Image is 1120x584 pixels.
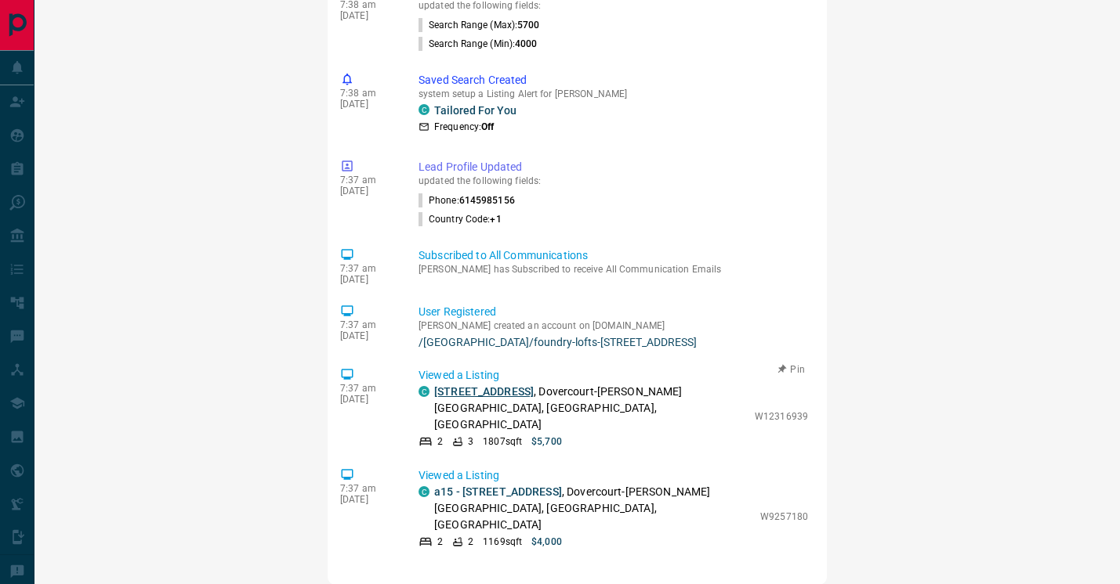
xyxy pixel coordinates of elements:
[459,195,515,206] span: 6145985156
[434,484,752,533] p: , Dovercourt-[PERSON_NAME][GEOGRAPHIC_DATA], [GEOGRAPHIC_DATA], [GEOGRAPHIC_DATA]
[481,121,494,132] strong: Off
[434,385,534,398] a: [STREET_ADDRESS]
[468,434,473,449] p: 3
[517,20,539,31] span: 5700
[340,383,395,394] p: 7:37 am
[769,362,814,377] button: Pin
[483,434,522,449] p: 1807 sqft
[419,159,808,175] p: Lead Profile Updated
[419,367,808,384] p: Viewed a Listing
[515,38,537,49] span: 4000
[419,88,808,99] p: system setup a Listing Alert for [PERSON_NAME]
[755,409,808,424] p: W12316939
[419,386,430,397] div: condos.ca
[419,175,808,186] p: updated the following fields:
[340,186,395,196] p: [DATE]
[468,535,473,549] p: 2
[760,510,808,524] p: W9257180
[437,434,443,449] p: 2
[419,568,808,584] p: Viewed a Building
[419,264,808,275] p: [PERSON_NAME] has Subscribed to receive All Communication Emails
[434,104,517,117] a: Tailored For You
[340,88,395,99] p: 7:38 am
[340,99,395,110] p: [DATE]
[531,434,562,449] p: $5,700
[419,336,808,348] a: /[GEOGRAPHIC_DATA]/foundry-lofts-[STREET_ADDRESS]
[490,214,501,225] span: +1
[340,494,395,505] p: [DATE]
[340,263,395,274] p: 7:37 am
[340,175,395,186] p: 7:37 am
[437,535,443,549] p: 2
[419,193,515,207] p: Phone :
[340,394,395,405] p: [DATE]
[340,330,395,341] p: [DATE]
[483,535,522,549] p: 1169 sqft
[434,384,747,433] p: , Dovercourt-[PERSON_NAME][GEOGRAPHIC_DATA], [GEOGRAPHIC_DATA], [GEOGRAPHIC_DATA]
[419,212,502,226] p: Country Code :
[434,120,494,134] p: Frequency:
[419,37,538,51] p: Search Range (Min) :
[434,485,562,498] a: a15 - [STREET_ADDRESS]
[419,486,430,497] div: condos.ca
[419,72,808,88] p: Saved Search Created
[419,18,540,32] p: Search Range (Max) :
[419,304,808,320] p: User Registered
[340,319,395,330] p: 7:37 am
[419,247,808,264] p: Subscribed to All Communications
[340,483,395,494] p: 7:37 am
[340,274,395,285] p: [DATE]
[419,320,808,331] p: [PERSON_NAME] created an account on [DOMAIN_NAME]
[531,535,562,549] p: $4,000
[340,10,395,21] p: [DATE]
[419,104,430,115] div: condos.ca
[419,467,808,484] p: Viewed a Listing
